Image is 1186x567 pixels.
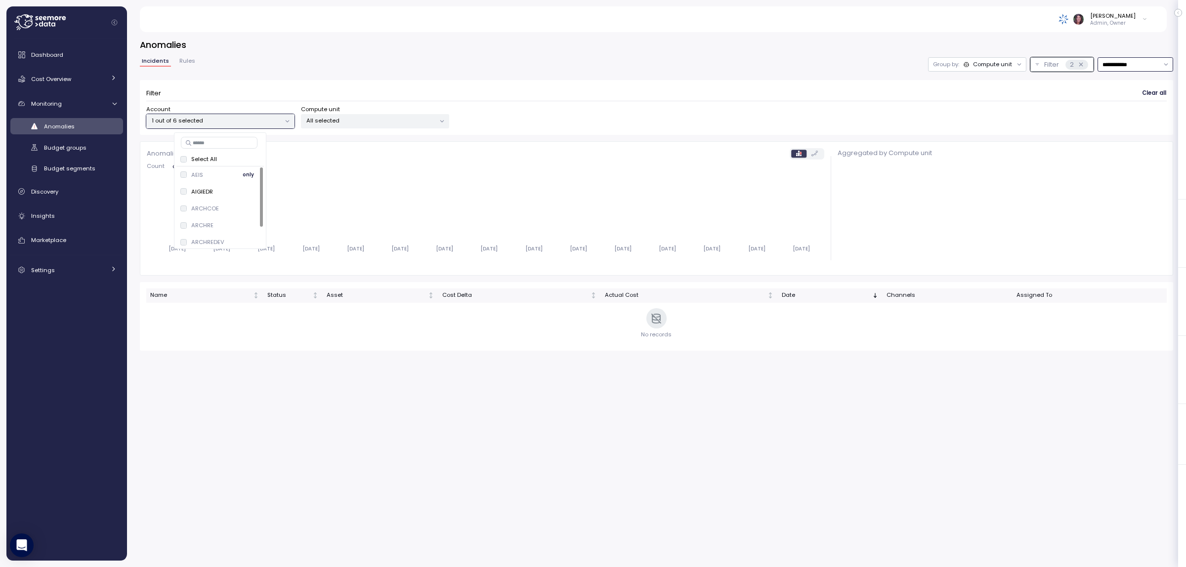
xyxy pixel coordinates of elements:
[659,245,676,252] tspan: [DATE]
[703,245,720,252] tspan: [DATE]
[31,266,55,274] span: Settings
[973,60,1012,68] div: Compute unit
[601,288,778,303] th: Actual CostNot sorted
[323,288,438,303] th: AssetNot sorted
[179,58,195,64] span: Rules
[442,291,589,300] div: Cost Delta
[10,94,123,114] a: Monitoring
[614,245,632,252] tspan: [DATE]
[347,245,364,252] tspan: [DATE]
[605,291,765,300] div: Actual Cost
[327,291,426,300] div: Asset
[31,236,66,244] span: Marketplace
[1017,291,1163,300] div: Assigned To
[427,292,434,299] div: Not sorted
[191,155,217,163] p: Select All
[44,122,75,130] span: Anomalies
[1090,12,1136,20] div: [PERSON_NAME]
[236,169,260,181] button: only
[172,164,187,169] span: Cost
[590,292,597,299] div: Not sorted
[525,245,542,252] tspan: [DATE]
[44,144,86,152] span: Budget groups
[253,292,259,299] div: Not sorted
[306,117,435,124] p: All selected
[146,288,263,303] th: NameNot sorted
[1090,20,1136,27] p: Admin, Owner
[301,105,340,114] label: Compute unit
[146,88,161,98] p: Filter
[1142,86,1167,101] button: Clear all
[391,245,409,252] tspan: [DATE]
[191,204,219,212] p: ARCHCOE
[312,292,319,299] div: Not sorted
[146,105,170,114] label: Account
[10,231,123,250] a: Marketplace
[31,51,63,59] span: Dashboard
[887,291,1008,300] div: Channels
[792,245,809,252] tspan: [DATE]
[31,212,55,220] span: Insights
[31,100,62,108] span: Monitoring
[257,245,275,252] tspan: [DATE]
[10,260,123,280] a: Settings
[31,75,71,83] span: Cost Overview
[147,163,165,169] span: Count
[767,292,774,299] div: Not sorted
[1059,14,1069,24] img: 68790ce639d2d68da1992664.PNG
[213,245,230,252] tspan: [DATE]
[10,45,123,65] a: Dashboard
[838,148,1166,158] p: Aggregated by Compute unit
[782,291,870,300] div: Date
[10,206,123,226] a: Insights
[10,139,123,156] a: Budget groups
[191,238,224,246] p: ARCHREDEV
[10,161,123,177] a: Budget segments
[147,149,236,159] p: Anomalies by Compute unit
[480,245,498,252] tspan: [DATE]
[1073,14,1084,24] img: ACg8ocLDuIZlR5f2kIgtapDwVC7yp445s3OgbrQTIAV7qYj8P05r5pI=s96-c
[302,245,319,252] tspan: [DATE]
[778,288,883,303] th: DateSorted descending
[150,291,251,300] div: Name
[10,533,34,557] div: Open Intercom Messenger
[191,171,203,179] p: AEIS
[191,188,213,196] p: AIGIEDR
[436,245,453,252] tspan: [DATE]
[44,164,95,172] span: Budget segments
[140,39,1173,51] h3: Anomalies
[1142,87,1166,100] span: Clear all
[169,245,186,252] tspan: [DATE]
[108,19,121,26] button: Collapse navigation
[748,245,765,252] tspan: [DATE]
[1070,60,1074,70] p: 2
[872,292,879,299] div: Sorted descending
[10,118,123,134] a: Anomalies
[1030,57,1094,72] button: Filter2
[31,188,58,196] span: Discovery
[267,291,310,300] div: Status
[10,69,123,89] a: Cost Overview
[142,58,169,64] span: Incidents
[1044,60,1059,70] p: Filter
[191,221,213,229] p: ARCHRE
[933,60,959,68] p: Group by:
[152,117,281,124] p: 1 out of 6 selected
[243,169,254,180] span: only
[10,182,123,202] a: Discovery
[263,288,323,303] th: StatusNot sorted
[570,245,587,252] tspan: [DATE]
[438,288,601,303] th: Cost DeltaNot sorted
